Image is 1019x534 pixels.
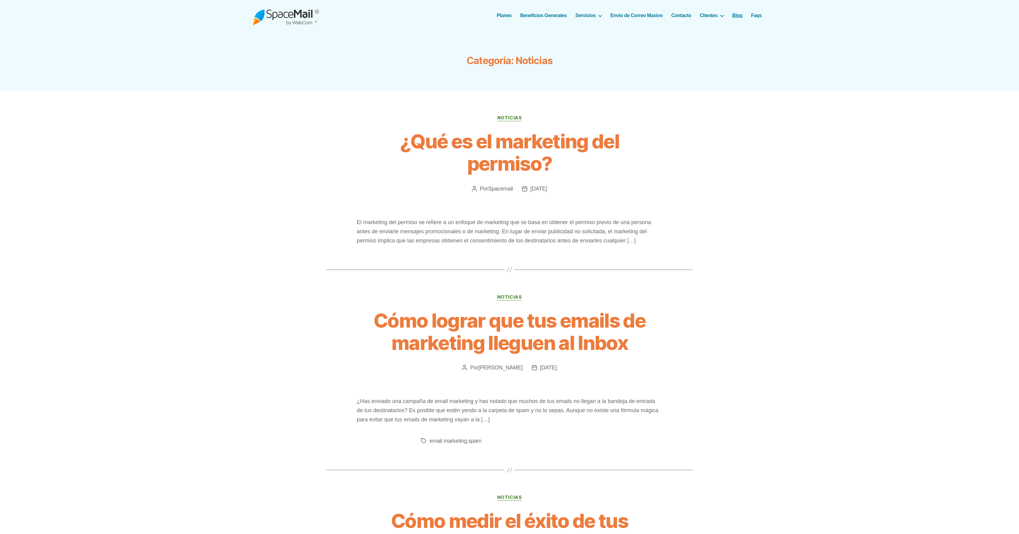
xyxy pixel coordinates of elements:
p: El marketing del permiso se refiere a un enfoque de marketing que se basa en obtener el permiso p... [357,218,662,245]
p: ¿Has enviado una campaña de email marketing y has notado que muchos de tus emails no llegan a la ... [357,397,662,424]
a: Beneficios Generales [520,13,567,18]
a: Clientes [700,13,724,18]
a: Contacto [671,13,691,18]
a: Envío de Correo Masivo [610,13,663,18]
nav: Horizontal [500,13,766,18]
a: Blog [732,13,743,18]
a: email marketing [429,438,467,444]
a: ¿Qué es el marketing del permiso? [400,129,619,175]
span: Categoría: [466,55,513,67]
a: Servicios [575,13,602,18]
img: Spacemail [253,5,319,25]
span: Por [480,184,513,193]
a: Noticias [497,495,522,501]
a: Noticias [497,115,522,121]
span: , [429,436,481,445]
a: [PERSON_NAME] [479,365,523,371]
a: spam [468,438,481,444]
a: [DATE] [540,365,557,371]
a: Spacemail [488,186,513,192]
a: Cómo lograr que tus emails de marketing lleguen al Inbox [374,309,645,354]
a: Planes [497,13,512,18]
a: [DATE] [530,186,547,192]
span: Por [470,363,522,372]
a: Faqs [751,13,762,18]
a: Noticias [497,294,522,300]
span: Noticias [516,55,553,67]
